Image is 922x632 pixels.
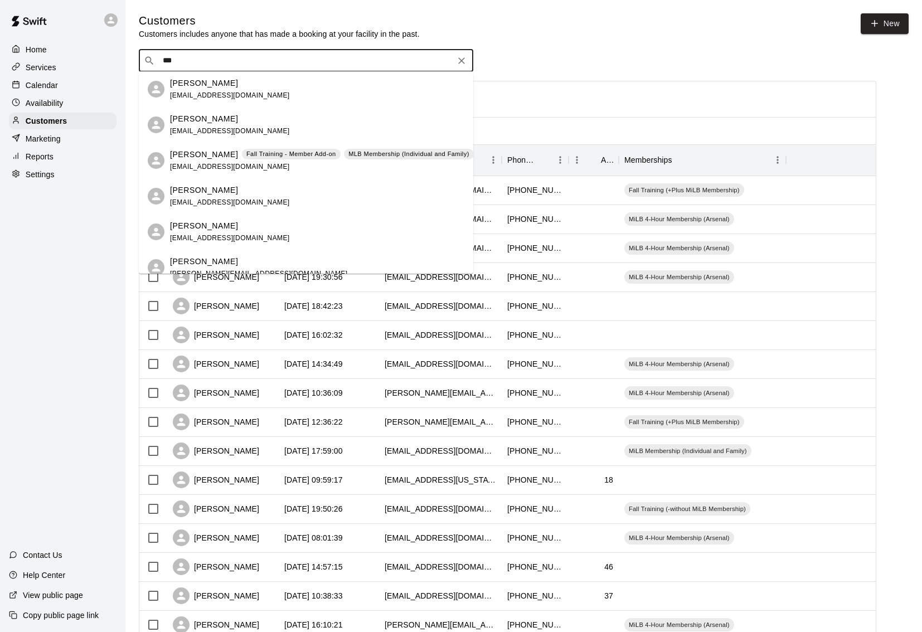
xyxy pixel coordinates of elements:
div: Fall Training (-without MiLB Membership) [624,502,750,516]
p: Contact Us [23,550,62,561]
div: Age [569,144,619,176]
div: +19073508121 [507,532,563,543]
p: Settings [26,169,55,180]
div: Phone Number [502,144,569,176]
div: 2025-09-02 14:57:15 [284,561,343,572]
h5: Customers [139,13,420,28]
div: MiLB 4-Hour Membership (Arsenal) [624,618,734,631]
span: Fall Training (+Plus MiLB Membership) [624,417,744,426]
div: [PERSON_NAME] [173,414,259,430]
div: 2025-09-01 16:10:21 [284,619,343,630]
div: Kim Kee [148,116,164,133]
div: Theodore Kim [148,152,164,169]
p: Calendar [26,80,58,91]
div: MiLB 4-Hour Membership (Arsenal) [624,386,734,400]
div: kris_bayne32@hotmail.com [385,590,496,601]
span: Fall Training (-without MiLB Membership) [624,504,750,513]
div: +19078543839 [507,242,563,254]
p: [PERSON_NAME] [170,77,238,89]
p: [PERSON_NAME] [170,149,238,161]
button: Sort [585,152,601,168]
div: [PERSON_NAME] [173,443,259,459]
a: New [861,13,909,34]
div: ryanj1979@gmail.com [385,561,496,572]
p: [PERSON_NAME] [170,220,238,232]
div: +12064209512 [507,387,563,398]
div: [PERSON_NAME] [173,385,259,401]
p: Marketing [26,133,61,144]
a: Home [9,41,117,58]
div: +19073823988 [507,358,563,370]
p: Customers includes anyone that has made a booking at your facility in the past. [139,28,420,40]
span: MiLB Membership (Individual and Family) [624,446,751,455]
p: Help Center [23,570,65,581]
div: [PERSON_NAME] [173,587,259,604]
div: 2025-09-05 12:36:22 [284,416,343,427]
div: laxcat_17@hotmail.com [385,358,496,370]
button: Menu [769,152,786,168]
button: Menu [485,152,502,168]
a: Availability [9,95,117,111]
div: [PERSON_NAME] [173,500,259,517]
p: [PERSON_NAME] [170,113,238,125]
div: Memberships [619,144,786,176]
div: theakandrews@gmail.com [385,271,496,283]
p: [PERSON_NAME] [170,184,238,196]
p: View public page [23,590,83,601]
p: Copy public page link [23,610,99,621]
div: 18 [604,474,613,485]
p: Fall Training - Member Add-on [246,149,336,159]
span: MiLB 4-Hour Membership (Arsenal) [624,388,734,397]
div: Fall Training (+Plus MiLB Membership) [624,415,744,429]
div: Services [9,59,117,76]
div: 2025-09-06 10:36:09 [284,387,343,398]
div: dbell75@hotmail.com [385,445,496,456]
a: Calendar [9,77,117,94]
div: barkerg21@hotmail.com [385,300,496,312]
div: Fall Training (+Plus MiLB Membership) [624,183,744,197]
div: 2025-09-06 18:42:23 [284,300,343,312]
div: ross.amundson@gmail.com [385,387,496,398]
span: MiLB 4-Hour Membership (Arsenal) [624,244,734,252]
div: Phone Number [507,144,536,176]
div: Marketing [9,130,117,147]
div: +19783142952 [507,300,563,312]
div: +19072500995 [507,503,563,514]
div: +19073504724 [507,213,563,225]
div: 2025-09-06 16:02:32 [284,329,343,341]
div: +19079874211 [507,329,563,341]
div: MiLB 4-Hour Membership (Arsenal) [624,531,734,545]
span: MiLB 4-Hour Membership (Arsenal) [624,533,734,542]
p: Customers [26,115,67,127]
div: allan.sain@gmail.com [385,619,496,630]
div: MiLB 4-Hour Membership (Arsenal) [624,241,734,255]
div: Memberships [624,144,672,176]
div: Kim Connaker [148,81,164,98]
span: [PERSON_NAME][EMAIL_ADDRESS][DOMAIN_NAME] [170,270,347,278]
div: 2025-09-04 17:59:00 [284,445,343,456]
div: 2025-09-04 09:59:17 [284,474,343,485]
button: Clear [454,53,469,69]
div: +19078544815 [507,561,563,572]
div: MiLB Membership (Individual and Family) [624,444,751,458]
span: Fall Training (+Plus MiLB Membership) [624,186,744,195]
span: [EMAIL_ADDRESS][DOMAIN_NAME] [170,198,290,206]
div: 2025-09-06 14:34:49 [284,358,343,370]
button: Menu [552,152,569,168]
button: Menu [569,152,585,168]
span: [EMAIL_ADDRESS][DOMAIN_NAME] [170,91,290,99]
div: 46 [604,561,613,572]
div: Age [601,144,613,176]
div: +19072500620 [507,271,563,283]
div: [PERSON_NAME] [173,529,259,546]
div: apeterson708@gmail.com [385,532,496,543]
div: 37 [604,590,613,601]
span: MiLB 4-Hour Membership (Arsenal) [624,273,734,281]
div: Reports [9,148,117,165]
div: [PERSON_NAME] [173,356,259,372]
div: krysta.gard@gmail.com [385,503,496,514]
div: +19077955733 [507,445,563,456]
div: jack.alaska@hotmail.com [385,474,496,485]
